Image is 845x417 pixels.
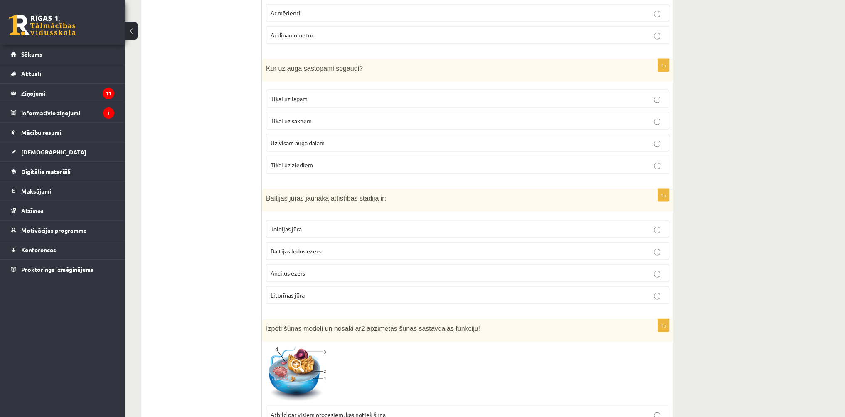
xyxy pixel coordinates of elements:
a: Ziņojumi11 [11,84,114,103]
legend: Informatīvie ziņojumi [21,103,114,122]
img: 1.png [266,346,328,402]
a: Proktoringa izmēģinājums [11,260,114,279]
span: Motivācijas programma [21,226,87,234]
span: Baltijas jūras jaunākā attīstības stadija ir: [266,195,386,202]
span: Tikai uz saknēm [271,117,312,124]
span: Uz visām auga daļām [271,139,325,146]
input: Ar mērlenti [654,11,660,17]
a: Sākums [11,45,114,64]
input: Tikai uz saknēm [654,119,660,125]
a: Rīgas 1. Tālmācības vidusskola [9,15,76,35]
p: 1p [658,189,669,202]
span: Izpēti šūnas modeli un nosaki ar [266,325,361,332]
span: Tikai uz ziediem [271,161,313,169]
span: Konferences [21,246,56,253]
span: Ar mērlenti [271,9,301,17]
legend: Ziņojumi [21,84,114,103]
span: Aktuāli [21,70,41,77]
input: Tikai uz lapām [654,97,660,103]
a: Informatīvie ziņojumi1 [11,103,114,122]
span: Litorīnas jūra [271,291,305,299]
i: 1 [103,107,114,119]
input: Baltijas ledus ezers [654,249,660,256]
a: Mācību resursi [11,123,114,142]
input: Ar dinamometru [654,33,660,40]
input: Uz visām auga daļām [654,141,660,147]
p: 1p [658,319,669,332]
span: Atzīmes [21,207,44,214]
span: Sākums [21,50,42,58]
span: Baltijas ledus ezers [271,247,321,255]
span: Digitālie materiāli [21,168,71,175]
i: 11 [103,88,114,99]
span: 2 apzīmētās šūnas sastāvdaļas funkciju! [361,325,480,332]
span: Ancilus ezers [271,269,305,277]
span: Kur uz auga sastopami segaudi? [266,65,363,72]
input: Litorīnas jūra [654,293,660,300]
input: Ancilus ezers [654,271,660,278]
span: Joldijas jūra [271,225,302,233]
a: Maksājumi [11,181,114,201]
span: Mācību resursi [21,129,62,136]
a: Atzīmes [11,201,114,220]
a: Digitālie materiāli [11,162,114,181]
input: Joldijas jūra [654,227,660,233]
a: Konferences [11,240,114,259]
span: Ar dinamometru [271,31,313,39]
p: 1p [658,59,669,72]
input: Tikai uz ziediem [654,163,660,169]
span: Tikai uz lapām [271,95,308,102]
a: Motivācijas programma [11,221,114,240]
span: Proktoringa izmēģinājums [21,266,94,273]
a: [DEMOGRAPHIC_DATA] [11,142,114,161]
legend: Maksājumi [21,181,114,201]
span: [DEMOGRAPHIC_DATA] [21,148,86,156]
a: Aktuāli [11,64,114,83]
